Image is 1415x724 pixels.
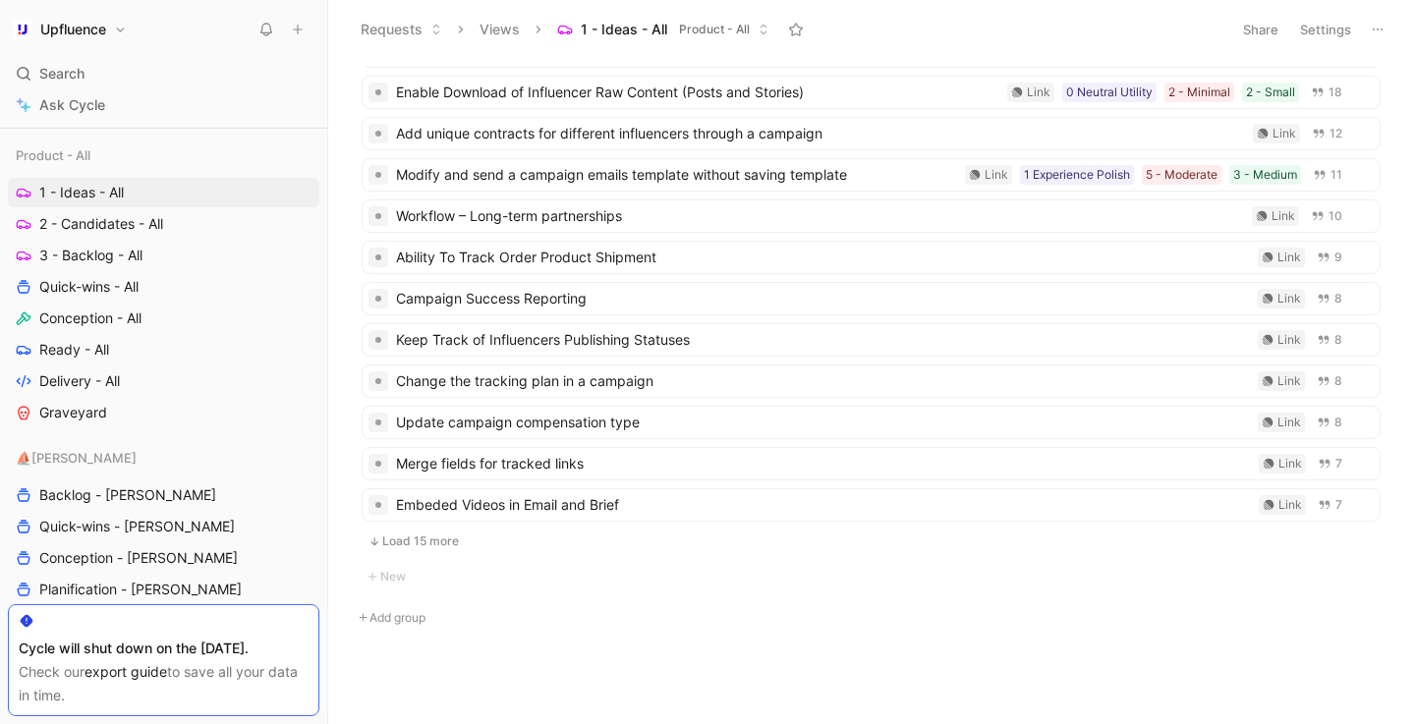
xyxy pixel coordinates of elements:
div: Check our to save all your data in time. [19,660,309,707]
a: Change the tracking plan in a campaignLink8 [362,364,1381,398]
span: 7 [1335,499,1342,511]
span: 3 - Backlog - All [39,246,142,265]
button: 7 [1314,453,1346,474]
a: Embeded Videos in Email and BriefLink7 [362,488,1381,522]
span: Product - All [679,20,750,39]
button: 10 [1307,205,1346,227]
button: Share [1234,16,1287,43]
div: Cycle will shut down on the [DATE]. [19,637,309,660]
button: 8 [1313,412,1346,433]
span: Enable Download of Influencer Raw Content (Posts and Stories) [396,81,999,104]
a: Planification - [PERSON_NAME] [8,575,319,604]
span: ⛵️[PERSON_NAME] [16,448,137,468]
button: New [360,565,1383,588]
button: Load 15 more [362,529,1381,553]
span: Graveyard [39,403,107,422]
a: Add unique contracts for different influencers through a campaignLink12 [362,117,1381,150]
button: Add group [352,606,1390,630]
div: Product - All1 - Ideas - All2 - Candidates - All3 - Backlog - AllQuick-wins - AllConception - All... [8,140,319,427]
div: 0 Neutral Utility [1066,83,1153,102]
div: Link [1027,83,1050,102]
a: Campaign Success ReportingLink8 [362,282,1381,315]
span: Delivery - All [39,371,120,391]
div: Link [1277,413,1301,432]
div: Link [1273,124,1296,143]
span: 2 - Candidates - All [39,214,163,234]
button: 8 [1313,370,1346,392]
span: 8 [1334,417,1342,428]
span: Campaign Success Reporting [396,287,1250,310]
span: 8 [1334,293,1342,305]
span: Keep Track of Influencers Publishing Statuses [396,328,1250,352]
span: 11 [1330,169,1342,181]
div: Link [1277,289,1301,308]
div: Link [1277,371,1301,391]
span: Planification - [PERSON_NAME] [39,580,242,599]
span: Ready - All [39,340,109,360]
button: 11 [1309,164,1346,186]
div: Link [1277,248,1301,267]
div: Link [1278,454,1302,473]
a: Workflow – Long-term partnershipsLink10 [362,199,1381,233]
button: Settings [1291,16,1360,43]
button: Views [471,15,529,44]
a: 2 - Candidates - All [8,209,319,239]
span: Change the tracking plan in a campaign [396,369,1250,393]
span: Backlog - [PERSON_NAME] [39,485,216,505]
button: 12 [1308,123,1346,144]
h1: Upfluence [40,21,106,38]
a: Ready - All [8,335,319,364]
div: 1 Experience Polish [1024,165,1130,185]
div: 5 - Moderate [1146,165,1217,185]
button: 18 [1307,82,1346,103]
a: Keep Track of Influencers Publishing StatusesLink8 [362,323,1381,357]
span: Embeded Videos in Email and Brief [396,493,1251,517]
span: 18 [1329,86,1342,98]
a: Enable Download of Influencer Raw Content (Posts and Stories)2 - Small2 - Minimal0 Neutral Utilit... [362,76,1381,109]
span: 8 [1334,375,1342,387]
a: Ask Cycle [8,90,319,120]
a: Ability To Track Order Product ShipmentLink9 [362,241,1381,274]
div: 2 - Minimal [1168,83,1230,102]
button: UpfluenceUpfluence [8,16,132,43]
button: 9 [1313,247,1346,268]
img: Upfluence [13,20,32,39]
span: 10 [1329,210,1342,222]
div: Search [8,59,319,88]
span: Modify and send a campaign emails template without saving template [396,163,957,187]
a: Backlog - [PERSON_NAME] [8,480,319,510]
span: Conception - [PERSON_NAME] [39,548,238,568]
span: Update campaign compensation type [396,411,1250,434]
span: 12 [1330,128,1342,139]
span: Search [39,62,85,85]
a: Modify and send a campaign emails template without saving template3 - Medium5 - Moderate1 Experie... [362,158,1381,192]
span: Product - All [16,145,90,165]
span: Quick-wins - [PERSON_NAME] [39,517,235,536]
a: Update campaign compensation typeLink8 [362,406,1381,439]
div: ⛵️[PERSON_NAME] [8,443,319,473]
span: 8 [1334,334,1342,346]
button: 7 [1314,494,1346,516]
button: 1 - Ideas - AllProduct - All [548,15,778,44]
div: Link [1272,206,1295,226]
a: 1 - Ideas - All [8,178,319,207]
a: Conception - [PERSON_NAME] [8,543,319,573]
div: 3 - Medium [1233,165,1297,185]
span: Add unique contracts for different influencers through a campaign [396,122,1245,145]
a: 3 - Backlog - All [8,241,319,270]
div: 2 - Small [1246,83,1295,102]
span: Workflow – Long-term partnerships [396,204,1244,228]
button: 8 [1313,288,1346,309]
span: 1 - Ideas - All [39,183,124,202]
span: 9 [1334,251,1342,263]
button: Requests [352,15,451,44]
a: Graveyard [8,398,319,427]
a: Delivery - All [8,366,319,396]
button: 8 [1313,329,1346,351]
a: Quick-wins - [PERSON_NAME] [8,512,319,541]
a: Quick-wins - All [8,272,319,302]
a: Merge fields for tracked linksLink7 [362,447,1381,480]
div: Link [985,165,1008,185]
div: Link [1278,495,1302,515]
span: 7 [1335,458,1342,470]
